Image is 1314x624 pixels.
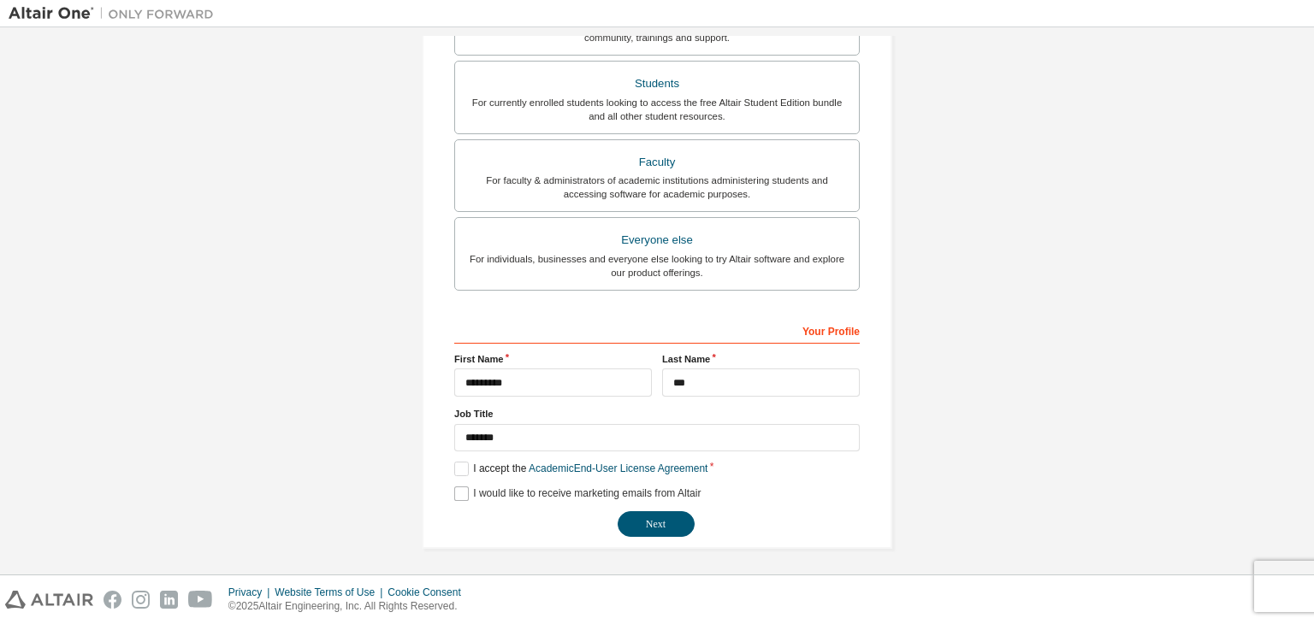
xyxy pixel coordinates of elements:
div: Your Profile [454,316,860,344]
div: For individuals, businesses and everyone else looking to try Altair software and explore our prod... [465,252,849,280]
a: Academic End-User License Agreement [529,462,707,474]
div: Website Terms of Use [275,586,388,599]
img: linkedin.svg [160,591,178,609]
div: Privacy [228,586,275,599]
label: I would like to receive marketing emails from Altair [454,486,701,501]
p: © 2025 Altair Engineering, Inc. All Rights Reserved. [228,599,471,614]
img: facebook.svg [104,591,121,609]
button: Next [618,511,695,537]
img: instagram.svg [132,591,150,609]
div: For faculty & administrators of academic institutions administering students and accessing softwa... [465,174,849,201]
img: youtube.svg [188,591,213,609]
div: For currently enrolled students looking to access the free Altair Student Edition bundle and all ... [465,96,849,123]
div: Faculty [465,150,849,174]
label: I accept the [454,462,707,476]
img: Altair One [9,5,222,22]
label: First Name [454,352,652,366]
img: altair_logo.svg [5,591,93,609]
label: Last Name [662,352,860,366]
div: Cookie Consent [388,586,471,599]
label: Job Title [454,407,860,421]
div: Students [465,72,849,96]
div: Everyone else [465,228,849,252]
